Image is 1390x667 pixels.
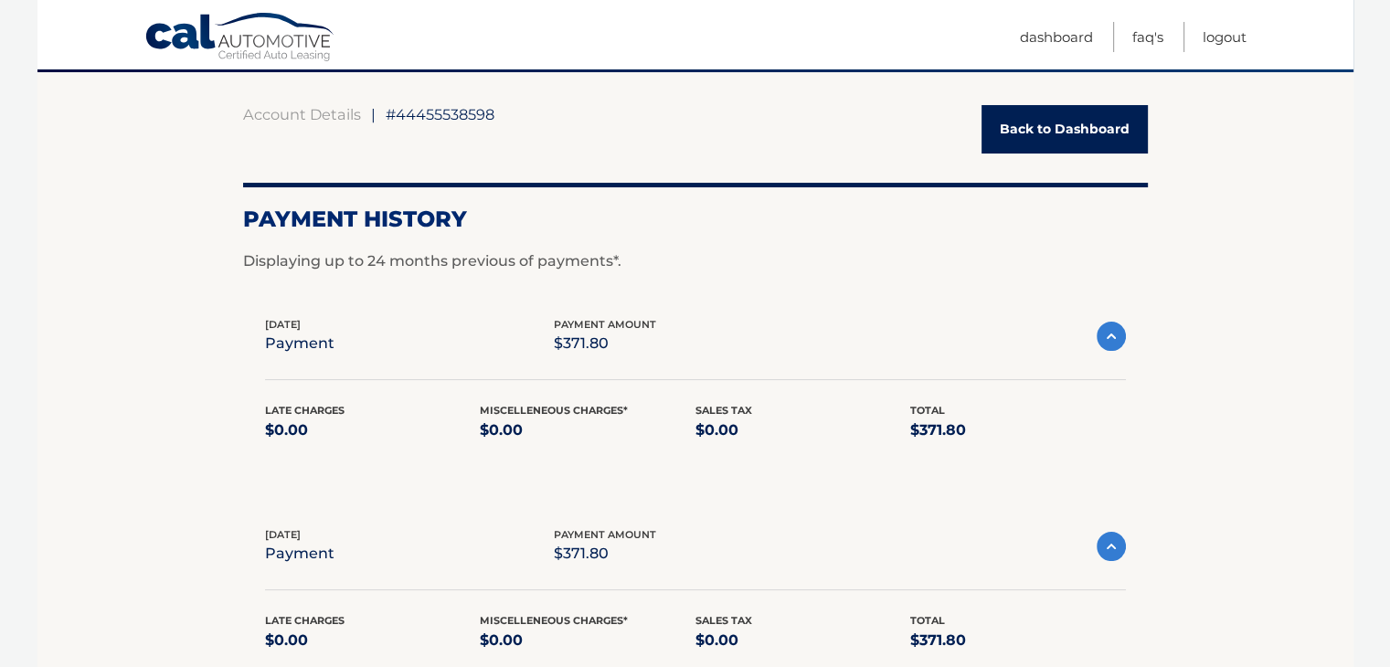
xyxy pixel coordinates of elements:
h2: Payment History [243,206,1148,233]
span: payment amount [554,318,656,331]
p: $371.80 [554,331,656,356]
p: Displaying up to 24 months previous of payments*. [243,250,1148,272]
a: Dashboard [1020,22,1093,52]
p: $371.80 [910,418,1126,443]
span: Late Charges [265,404,345,417]
a: Back to Dashboard [981,105,1148,154]
span: Miscelleneous Charges* [480,614,628,627]
p: payment [265,541,334,566]
span: | [371,105,376,123]
a: Account Details [243,105,361,123]
p: $0.00 [695,628,911,653]
a: Cal Automotive [144,12,336,65]
img: accordion-active.svg [1097,322,1126,351]
span: Sales Tax [695,404,752,417]
a: FAQ's [1132,22,1163,52]
span: Late Charges [265,614,345,627]
span: #44455538598 [386,105,494,123]
p: $0.00 [480,418,695,443]
span: Miscelleneous Charges* [480,404,628,417]
p: $0.00 [695,418,911,443]
span: payment amount [554,528,656,541]
p: payment [265,331,334,356]
span: [DATE] [265,318,301,331]
span: Total [910,614,945,627]
p: $371.80 [910,628,1126,653]
img: accordion-active.svg [1097,532,1126,561]
p: $371.80 [554,541,656,566]
span: Sales Tax [695,614,752,627]
span: [DATE] [265,528,301,541]
a: Logout [1203,22,1247,52]
p: $0.00 [480,628,695,653]
p: $0.00 [265,418,481,443]
p: $0.00 [265,628,481,653]
span: Total [910,404,945,417]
